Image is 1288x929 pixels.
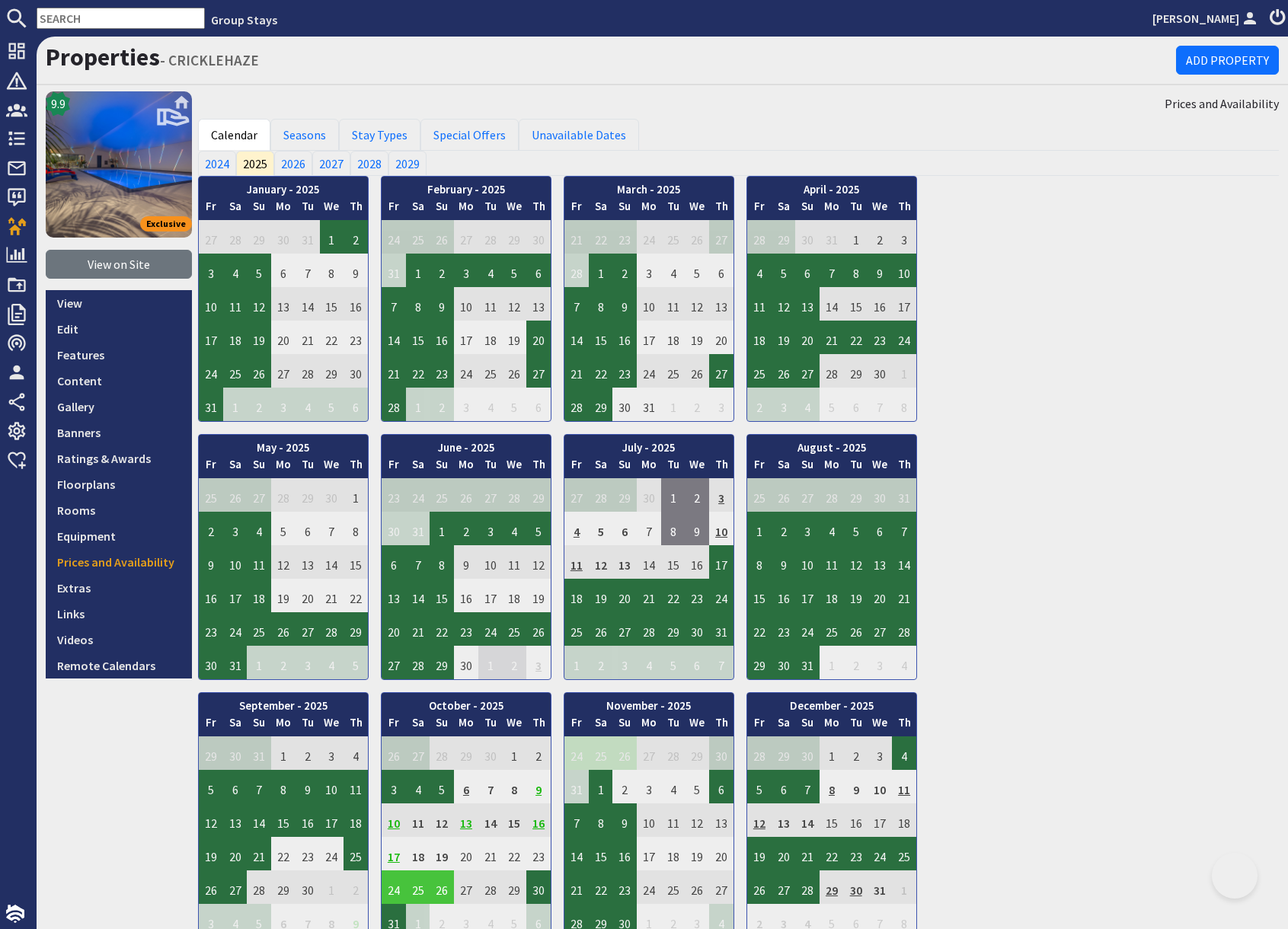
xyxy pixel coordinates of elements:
[795,456,820,478] th: Su
[46,342,192,368] a: Features
[344,254,368,287] td: 9
[236,151,274,175] a: 2025
[612,287,637,321] td: 9
[211,12,277,27] a: Group Stays
[198,151,236,175] a: 2024
[526,198,551,220] th: Th
[709,456,733,478] th: Th
[388,151,427,175] a: 2029
[339,119,420,151] a: Stay Types
[199,388,223,421] td: 31
[795,254,820,287] td: 6
[320,287,344,321] td: 15
[420,119,519,151] a: Special Offers
[820,254,844,287] td: 7
[820,220,844,254] td: 31
[382,354,406,388] td: 21
[844,254,868,287] td: 8
[637,478,661,512] td: 30
[430,220,454,254] td: 26
[709,354,733,388] td: 27
[772,220,796,254] td: 29
[589,254,613,287] td: 1
[589,354,613,388] td: 22
[382,287,406,321] td: 7
[503,198,527,220] th: We
[430,354,454,388] td: 23
[564,287,589,321] td: 7
[430,388,454,421] td: 2
[709,254,733,287] td: 6
[454,478,478,512] td: 26
[6,905,24,923] img: staytech_i_w-64f4e8e9ee0a9c174fd5317b4b171b261742d2d393467e5bdba4413f4f884c10.svg
[747,220,772,254] td: 28
[46,523,192,549] a: Equipment
[1212,853,1258,899] iframe: Toggle Customer Support
[199,198,223,220] th: Fr
[223,478,248,512] td: 26
[795,478,820,512] td: 27
[46,471,192,497] a: Floorplans
[199,321,223,354] td: 17
[271,198,296,220] th: Mo
[637,287,661,321] td: 10
[344,287,368,321] td: 16
[661,478,686,512] td: 1
[199,177,368,199] th: January - 2025
[661,198,686,220] th: Tu
[271,354,296,388] td: 27
[223,388,248,421] td: 1
[320,456,344,478] th: We
[140,216,192,231] span: Exclusive
[820,478,844,512] td: 28
[478,254,503,287] td: 4
[661,254,686,287] td: 4
[747,198,772,220] th: Fr
[296,388,320,421] td: 4
[344,388,368,421] td: 6
[661,220,686,254] td: 25
[564,198,589,220] th: Fr
[747,435,916,457] th: August - 2025
[772,478,796,512] td: 26
[51,94,66,113] span: 9.9
[612,321,637,354] td: 16
[320,220,344,254] td: 1
[198,119,270,151] a: Calendar
[344,198,368,220] th: Th
[223,254,248,287] td: 4
[709,321,733,354] td: 20
[564,254,589,287] td: 28
[406,388,430,421] td: 1
[382,321,406,354] td: 14
[478,321,503,354] td: 18
[503,354,527,388] td: 26
[612,254,637,287] td: 2
[320,198,344,220] th: We
[868,254,893,287] td: 9
[1152,9,1261,27] a: [PERSON_NAME]
[320,321,344,354] td: 22
[350,151,388,175] a: 2028
[247,321,271,354] td: 19
[526,456,551,478] th: Th
[892,198,916,220] th: Th
[795,388,820,421] td: 4
[296,456,320,478] th: Tu
[46,420,192,445] a: Banners
[612,456,637,478] th: Su
[844,321,868,354] td: 22
[772,287,796,321] td: 12
[589,220,613,254] td: 22
[478,354,503,388] td: 25
[223,287,248,321] td: 11
[223,321,248,354] td: 18
[320,478,344,512] td: 30
[519,119,639,151] a: Unavailable Dates
[709,388,733,421] td: 3
[430,478,454,512] td: 25
[637,321,661,354] td: 17
[868,287,893,321] td: 16
[892,220,916,254] td: 3
[46,316,192,342] a: Edit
